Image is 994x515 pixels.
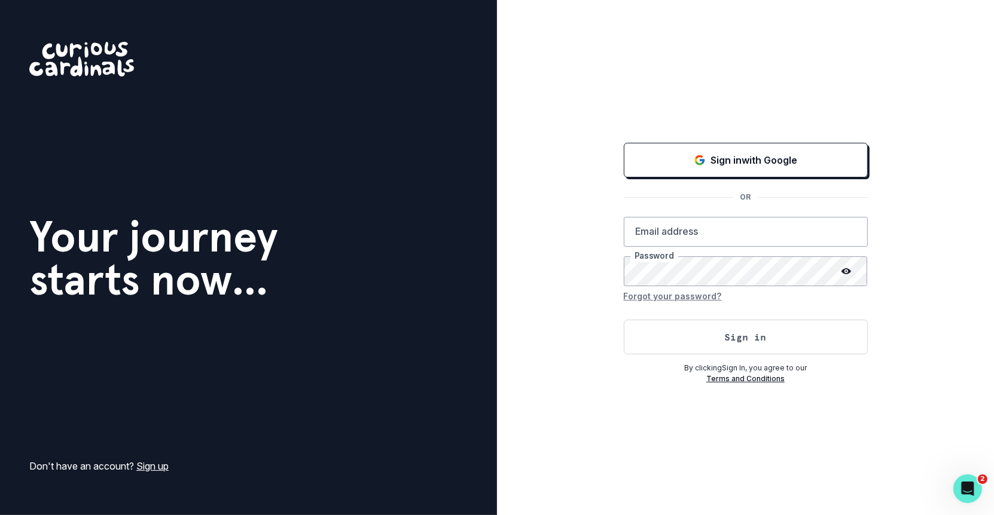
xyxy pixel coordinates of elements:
[953,474,982,503] iframe: Intercom live chat
[29,215,278,301] h1: Your journey starts now...
[136,460,169,472] a: Sign up
[29,42,134,76] img: Curious Cardinals Logo
[706,374,785,383] a: Terms and Conditions
[711,153,797,167] p: Sign in with Google
[624,363,868,373] p: By clicking Sign In , you agree to our
[29,459,169,473] p: Don't have an account?
[624,320,868,354] button: Sign in
[978,474,987,484] span: 2
[624,286,722,305] button: Forgot your password?
[733,192,758,203] p: OR
[624,143,868,177] button: Sign in with Google (GSuite)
